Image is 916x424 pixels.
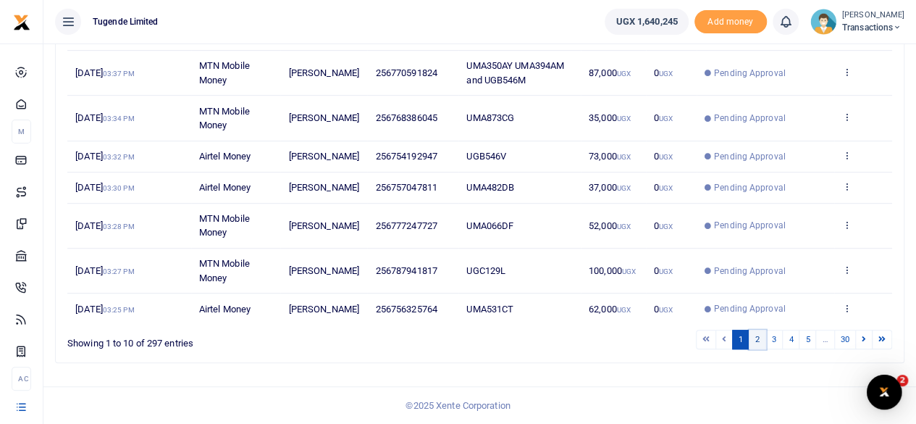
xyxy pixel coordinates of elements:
[615,14,677,29] span: UGX 1,640,245
[289,265,359,276] span: [PERSON_NAME]
[466,265,505,276] span: UGC129L
[589,304,631,315] span: 62,000
[466,112,514,123] span: UMA873CG
[199,60,250,86] span: MTN Mobile Money
[199,213,250,238] span: MTN Mobile Money
[103,306,135,314] small: 03:25 PM
[75,112,134,123] span: [DATE]
[589,151,631,162] span: 73,000
[376,182,437,193] span: 256757047811
[654,112,673,123] span: 0
[654,151,673,162] span: 0
[654,304,673,315] span: 0
[289,67,359,78] span: [PERSON_NAME]
[714,302,786,315] span: Pending Approval
[589,265,636,276] span: 100,000
[75,220,134,231] span: [DATE]
[694,10,767,34] li: Toup your wallet
[810,9,836,35] img: profile-user
[199,304,251,315] span: Airtel Money
[466,151,506,162] span: UGB546V
[714,112,786,125] span: Pending Approval
[896,375,908,386] span: 2
[834,330,856,349] a: 30
[714,67,786,80] span: Pending Approval
[659,153,673,161] small: UGX
[466,182,514,193] span: UMA482DB
[466,220,513,231] span: UMA066DF
[199,151,251,162] span: Airtel Money
[12,367,31,391] li: Ac
[199,258,250,283] span: MTN Mobile Money
[732,330,749,349] a: 1
[617,115,631,122] small: UGX
[103,70,135,78] small: 03:37 PM
[289,151,359,162] span: [PERSON_NAME]
[13,14,30,31] img: logo-small
[87,15,164,28] span: Tugende Limited
[589,67,631,78] span: 87,000
[75,304,134,315] span: [DATE]
[694,10,767,34] span: Add money
[199,106,250,131] span: MTN Mobile Money
[289,112,359,123] span: [PERSON_NAME]
[376,151,437,162] span: 256754192947
[765,330,783,349] a: 3
[617,184,631,192] small: UGX
[659,115,673,122] small: UGX
[714,181,786,194] span: Pending Approval
[617,223,631,230] small: UGX
[589,182,631,193] span: 37,000
[103,184,135,192] small: 03:30 PM
[13,16,30,27] a: logo-small logo-large logo-large
[617,306,631,314] small: UGX
[659,306,673,314] small: UGX
[654,220,673,231] span: 0
[75,182,134,193] span: [DATE]
[289,182,359,193] span: [PERSON_NAME]
[622,267,636,275] small: UGX
[67,328,406,351] div: Showing 1 to 10 of 297 entries
[599,9,694,35] li: Wallet ballance
[694,15,767,26] a: Add money
[12,120,31,144] li: M
[466,304,513,315] span: UMA531CT
[289,304,359,315] span: [PERSON_NAME]
[103,267,135,275] small: 03:27 PM
[749,330,766,349] a: 2
[103,115,135,122] small: 03:34 PM
[714,150,786,163] span: Pending Approval
[659,184,673,192] small: UGX
[782,330,799,349] a: 4
[799,330,816,349] a: 5
[103,153,135,161] small: 03:32 PM
[605,9,688,35] a: UGX 1,640,245
[376,220,437,231] span: 256777247727
[810,9,904,35] a: profile-user [PERSON_NAME] Transactions
[654,67,673,78] span: 0
[75,67,134,78] span: [DATE]
[75,265,134,276] span: [DATE]
[589,220,631,231] span: 52,000
[617,153,631,161] small: UGX
[842,21,904,34] span: Transactions
[659,267,673,275] small: UGX
[466,60,564,86] span: UMA350AY UMA394AM and UGB546M
[659,70,673,78] small: UGX
[199,182,251,193] span: Airtel Money
[659,223,673,230] small: UGX
[75,151,134,162] span: [DATE]
[376,67,437,78] span: 256770591824
[376,265,437,276] span: 256787941817
[654,182,673,193] span: 0
[714,265,786,278] span: Pending Approval
[103,223,135,230] small: 03:28 PM
[376,112,437,123] span: 256768386045
[376,304,437,315] span: 256756325764
[654,265,673,276] span: 0
[867,375,902,410] div: Open Intercom Messenger
[842,9,904,22] small: [PERSON_NAME]
[289,220,359,231] span: [PERSON_NAME]
[589,112,631,123] span: 35,000
[714,219,786,232] span: Pending Approval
